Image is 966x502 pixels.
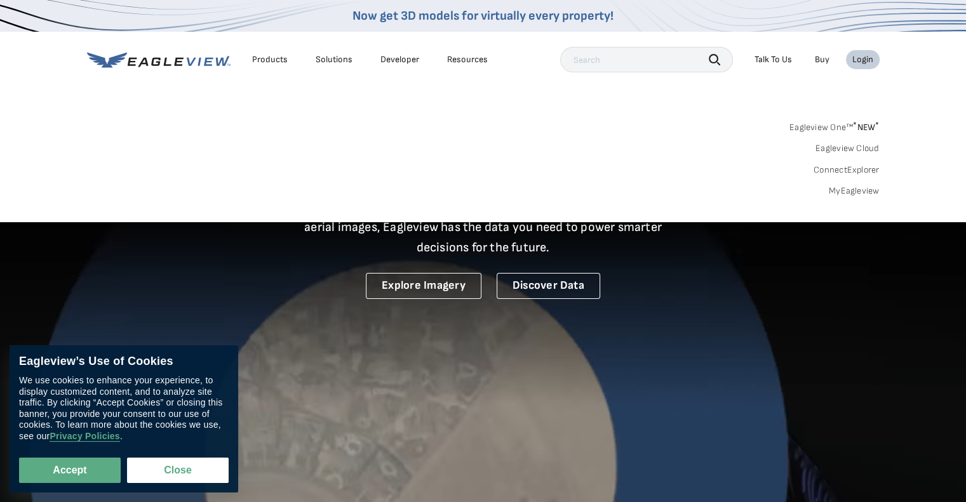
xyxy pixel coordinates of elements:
div: Login [852,54,873,65]
div: Solutions [316,54,352,65]
a: Explore Imagery [366,273,481,299]
button: Accept [19,458,121,483]
a: Developer [380,54,419,65]
a: Buy [815,54,829,65]
a: Discover Data [497,273,600,299]
a: Now get 3D models for virtually every property! [352,8,614,23]
a: Eagleview One™*NEW* [789,118,880,133]
button: Close [127,458,229,483]
div: Products [252,54,288,65]
span: NEW [853,122,879,133]
p: A new era starts here. Built on more than 3.5 billion high-resolution aerial images, Eagleview ha... [289,197,678,258]
input: Search [560,47,733,72]
div: Resources [447,54,488,65]
div: Eagleview’s Use of Cookies [19,355,229,369]
div: Talk To Us [755,54,792,65]
a: Privacy Policies [50,431,119,442]
a: MyEagleview [829,185,880,197]
a: Eagleview Cloud [815,143,880,154]
div: We use cookies to enhance your experience, to display customized content, and to analyze site tra... [19,375,229,442]
a: ConnectExplorer [814,164,880,176]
